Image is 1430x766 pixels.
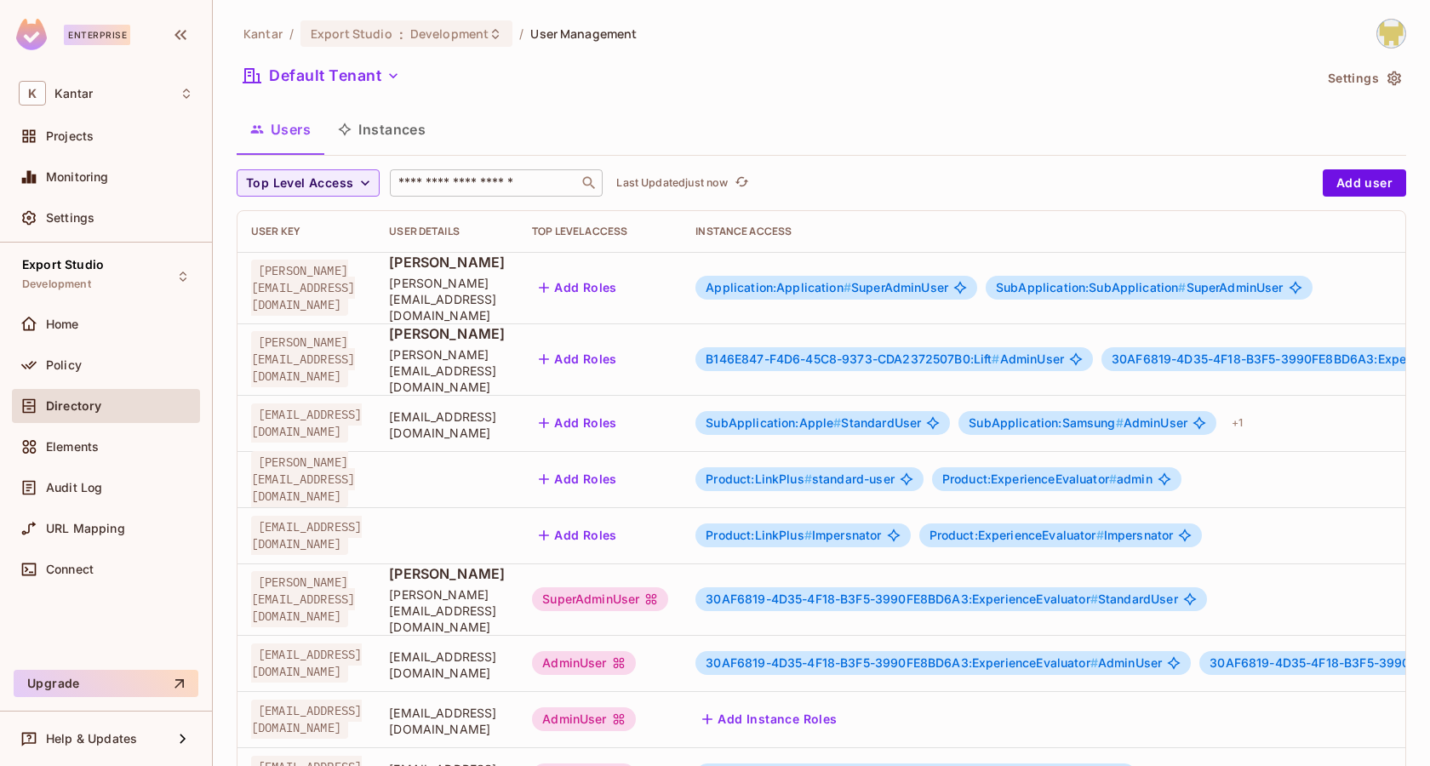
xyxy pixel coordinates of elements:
[46,440,99,454] span: Elements
[1178,280,1186,294] span: #
[389,649,505,681] span: [EMAIL_ADDRESS][DOMAIN_NAME]
[46,358,82,372] span: Policy
[251,643,362,683] span: [EMAIL_ADDRESS][DOMAIN_NAME]
[389,564,505,583] span: [PERSON_NAME]
[706,656,1162,670] span: AdminUser
[1377,20,1405,48] img: Girishankar.VP@kantar.com
[1116,415,1124,430] span: #
[992,352,999,366] span: #
[1321,65,1406,92] button: Settings
[942,472,1153,486] span: admin
[1090,592,1098,606] span: #
[833,415,841,430] span: #
[389,253,505,272] span: [PERSON_NAME]
[398,27,404,41] span: :
[1225,409,1250,437] div: + 1
[1096,528,1104,542] span: #
[532,274,624,301] button: Add Roles
[728,173,752,193] span: Click to refresh data
[389,324,505,343] span: [PERSON_NAME]
[532,225,668,238] div: Top Level Access
[64,25,130,45] div: Enterprise
[706,655,1098,670] span: 30AF6819-4D35-4F18-B3F5-3990FE8BD6A3:ExperienceEvaluator
[237,108,324,151] button: Users
[929,528,1104,542] span: Product:ExperienceEvaluator
[731,173,752,193] button: refresh
[706,415,841,430] span: SubApplication:Apple
[389,705,505,737] span: [EMAIL_ADDRESS][DOMAIN_NAME]
[410,26,489,42] span: Development
[532,651,635,675] div: AdminUser
[324,108,439,151] button: Instances
[251,700,362,739] span: [EMAIL_ADDRESS][DOMAIN_NAME]
[46,563,94,576] span: Connect
[46,732,137,746] span: Help & Updates
[46,129,94,143] span: Projects
[735,174,749,191] span: refresh
[243,26,283,42] span: the active workspace
[969,415,1123,430] span: SubApplication:Samsung
[706,529,881,542] span: Impersnator
[695,706,844,733] button: Add Instance Roles
[530,26,637,42] span: User Management
[532,346,624,373] button: Add Roles
[16,19,47,50] img: SReyMgAAAABJRU5ErkJggg==
[251,225,362,238] div: User Key
[46,481,102,494] span: Audit Log
[804,528,812,542] span: #
[389,586,505,635] span: [PERSON_NAME][EMAIL_ADDRESS][DOMAIN_NAME]
[929,529,1174,542] span: Impersnator
[1323,169,1406,197] button: Add user
[1109,472,1117,486] span: #
[804,472,812,486] span: #
[289,26,294,42] li: /
[237,62,407,89] button: Default Tenant
[251,451,355,507] span: [PERSON_NAME][EMAIL_ADDRESS][DOMAIN_NAME]
[706,592,1098,606] span: 30AF6819-4D35-4F18-B3F5-3990FE8BD6A3:ExperienceEvaluator
[389,225,505,238] div: User Details
[389,346,505,395] span: [PERSON_NAME][EMAIL_ADDRESS][DOMAIN_NAME]
[706,352,1064,366] span: AdminUser
[46,522,125,535] span: URL Mapping
[532,707,635,731] div: AdminUser
[706,528,812,542] span: Product:LinkPlus
[706,592,1177,606] span: StandardUser
[389,275,505,323] span: [PERSON_NAME][EMAIL_ADDRESS][DOMAIN_NAME]
[706,352,999,366] span: B146E847-F4D6-45C8-9373-CDA2372507B0:Lift
[251,260,355,316] span: [PERSON_NAME][EMAIL_ADDRESS][DOMAIN_NAME]
[251,516,362,555] span: [EMAIL_ADDRESS][DOMAIN_NAME]
[46,317,79,331] span: Home
[251,403,362,443] span: [EMAIL_ADDRESS][DOMAIN_NAME]
[942,472,1117,486] span: Product:ExperienceEvaluator
[251,571,355,627] span: [PERSON_NAME][EMAIL_ADDRESS][DOMAIN_NAME]
[237,169,380,197] button: Top Level Access
[519,26,523,42] li: /
[389,409,505,441] span: [EMAIL_ADDRESS][DOMAIN_NAME]
[532,409,624,437] button: Add Roles
[54,87,93,100] span: Workspace: Kantar
[706,472,895,486] span: standard-user
[532,587,668,611] div: SuperAdminUser
[46,211,94,225] span: Settings
[706,472,812,486] span: Product:LinkPlus
[844,280,851,294] span: #
[1090,655,1098,670] span: #
[311,26,392,42] span: Export Studio
[996,280,1187,294] span: SubApplication:SubApplication
[251,331,355,387] span: [PERSON_NAME][EMAIL_ADDRESS][DOMAIN_NAME]
[19,81,46,106] span: K
[969,416,1187,430] span: AdminUser
[996,281,1284,294] span: SuperAdminUser
[22,277,91,291] span: Development
[14,670,198,697] button: Upgrade
[246,173,353,194] span: Top Level Access
[46,399,101,413] span: Directory
[616,176,728,190] p: Last Updated just now
[532,522,624,549] button: Add Roles
[46,170,109,184] span: Monitoring
[706,281,948,294] span: SuperAdminUser
[706,416,921,430] span: StandardUser
[532,466,624,493] button: Add Roles
[706,280,851,294] span: Application:Application
[22,258,104,272] span: Export Studio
